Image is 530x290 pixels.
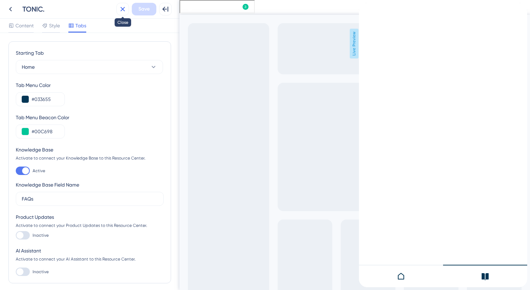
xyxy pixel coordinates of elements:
[16,2,60,10] span: Resource Center
[16,256,164,262] div: Activate to connect your AI Assistant to this Resource Center.
[16,155,164,161] div: Activate to connect your Knowledge Base to this Resource Center.
[16,81,164,89] div: Tab Menu Color
[132,3,156,15] button: Save
[16,113,164,122] div: Tab Menu Beacon Color
[33,269,49,275] span: Inactive
[49,21,60,30] span: Style
[33,232,49,238] span: Inactive
[16,247,164,255] div: AI Assistant
[16,146,164,154] div: Knowledge Base
[16,223,164,228] div: Activate to connect your Product Updates to this Resource Center.
[22,4,114,14] div: TONIC.
[16,60,163,74] button: Home
[16,49,44,57] span: Starting Tab
[138,5,150,13] span: Save
[16,181,79,189] div: Knowledge Base Field Name
[75,21,86,30] span: Tabs
[170,29,179,59] span: Live Preview
[64,4,66,9] div: 3
[22,195,158,203] input: Knowledge Base
[22,63,35,71] span: Home
[33,168,45,174] span: Active
[16,213,164,221] div: Product Updates
[15,21,34,30] span: Content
